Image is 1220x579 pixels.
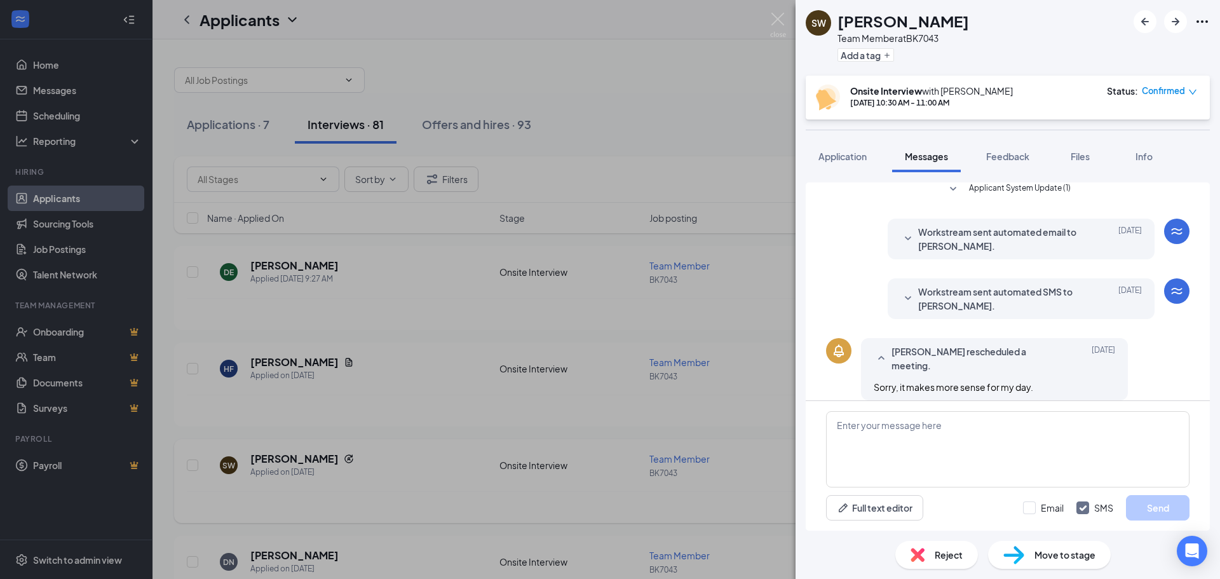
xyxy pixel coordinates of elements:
button: ArrowLeftNew [1134,10,1156,33]
button: SmallChevronDownApplicant System Update (1) [945,182,1071,197]
div: SW [811,17,826,29]
span: [DATE] [1092,344,1115,372]
span: [DATE] [1118,225,1142,253]
svg: Bell [831,343,846,358]
button: ArrowRight [1164,10,1187,33]
div: with [PERSON_NAME] [850,85,1013,97]
span: Files [1071,151,1090,162]
svg: SmallChevronDown [900,231,916,247]
svg: Plus [883,51,891,59]
svg: WorkstreamLogo [1169,283,1184,299]
svg: ArrowRight [1168,14,1183,29]
span: Info [1135,151,1153,162]
svg: ArrowLeftNew [1137,14,1153,29]
svg: SmallChevronUp [874,351,889,366]
span: Confirmed [1142,85,1185,97]
span: Move to stage [1034,548,1095,562]
div: Open Intercom Messenger [1177,536,1207,566]
span: [PERSON_NAME] rescheduled a meeting. [891,344,1058,372]
div: [DATE] 10:30 AM - 11:00 AM [850,97,1013,108]
button: Full text editorPen [826,495,923,521]
span: Feedback [986,151,1029,162]
button: Send [1126,495,1189,521]
span: Workstream sent automated SMS to [PERSON_NAME]. [918,285,1085,313]
span: down [1188,88,1197,97]
span: Sorry, it makes more sense for my day. [874,381,1033,393]
svg: SmallChevronDown [945,182,961,197]
b: Onsite Interview [850,85,922,97]
svg: Ellipses [1195,14,1210,29]
svg: WorkstreamLogo [1169,224,1184,239]
span: Reject [935,548,963,562]
span: Workstream sent automated email to [PERSON_NAME]. [918,225,1085,253]
span: Applicant System Update (1) [969,182,1071,197]
div: Team Member at BK7043 [837,32,969,44]
button: PlusAdd a tag [837,48,894,62]
span: Application [818,151,867,162]
div: Status : [1107,85,1138,97]
h1: [PERSON_NAME] [837,10,969,32]
span: [DATE] [1118,285,1142,313]
svg: SmallChevronDown [900,291,916,306]
svg: Pen [837,501,850,514]
span: Messages [905,151,948,162]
